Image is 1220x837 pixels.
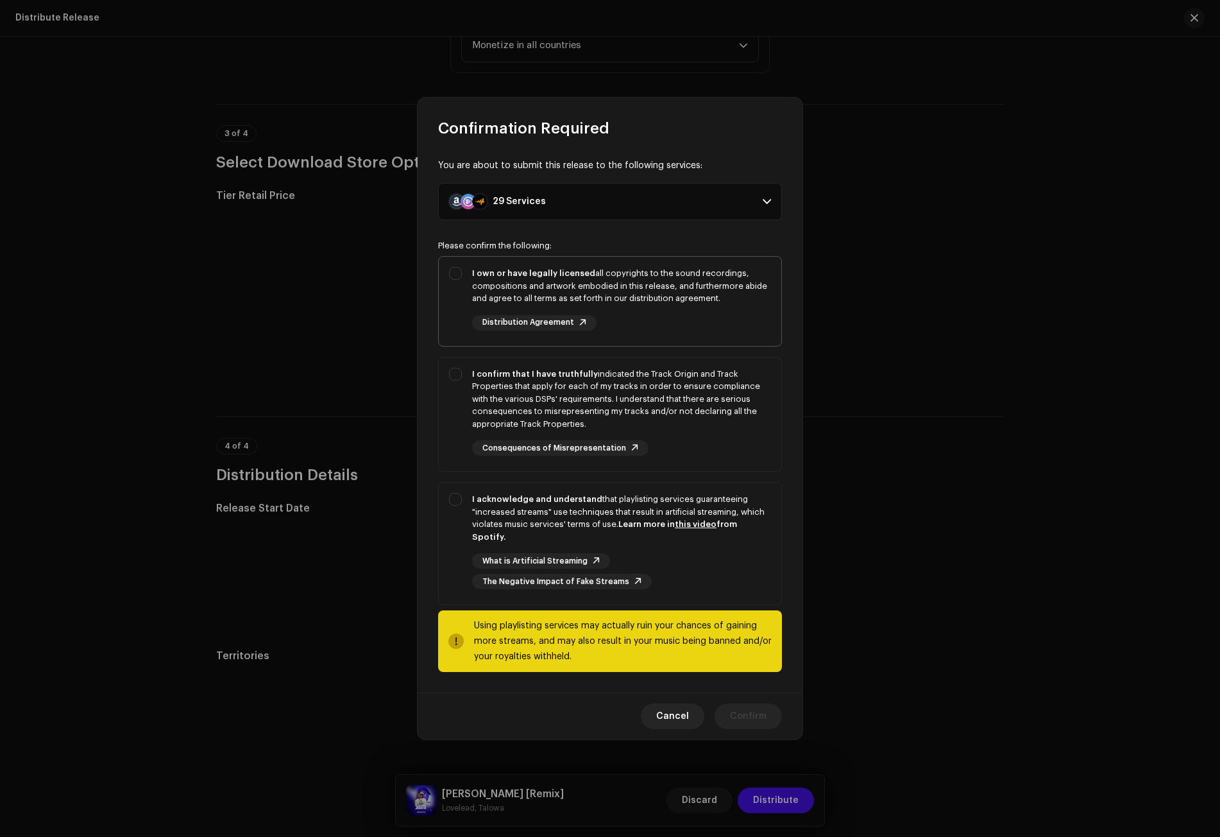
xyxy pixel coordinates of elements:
div: that playlisting services guaranteeing "increased streams" use techniques that result in artifici... [472,493,771,543]
span: Confirmation Required [438,118,609,139]
button: Confirm [715,703,782,729]
button: Cancel [641,703,704,729]
div: Please confirm the following: [438,241,782,251]
p-togglebutton: I acknowledge and understandthat playlisting services guaranteeing "increased streams" use techni... [438,482,782,605]
span: What is Artificial Streaming [482,557,588,565]
span: The Negative Impact of Fake Streams [482,578,629,586]
a: this video [675,520,716,528]
div: Using playlisting services may actually ruin your chances of gaining more streams, and may also r... [474,618,772,664]
div: You are about to submit this release to the following services: [438,159,782,173]
strong: Learn more in from Spotify. [472,520,737,541]
span: Distribution Agreement [482,318,574,327]
p-togglebutton: I own or have legally licensedall copyrights to the sound recordings, compositions and artwork em... [438,256,782,347]
div: indicated the Track Origin and Track Properties that apply for each of my tracks in order to ensu... [472,368,771,431]
div: all copyrights to the sound recordings, compositions and artwork embodied in this release, and fu... [472,267,771,305]
span: Consequences of Misrepresentation [482,444,626,453]
span: Cancel [656,703,689,729]
span: Confirm [730,703,767,729]
strong: I own or have legally licensed [472,269,595,277]
strong: I acknowledge and understand [472,495,602,503]
p-accordion-header: 29 Services [438,183,782,220]
strong: I confirm that I have truthfully [472,370,598,378]
p-togglebutton: I confirm that I have truthfullyindicated the Track Origin and Track Properties that apply for ea... [438,357,782,472]
div: 29 Services [493,196,546,207]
